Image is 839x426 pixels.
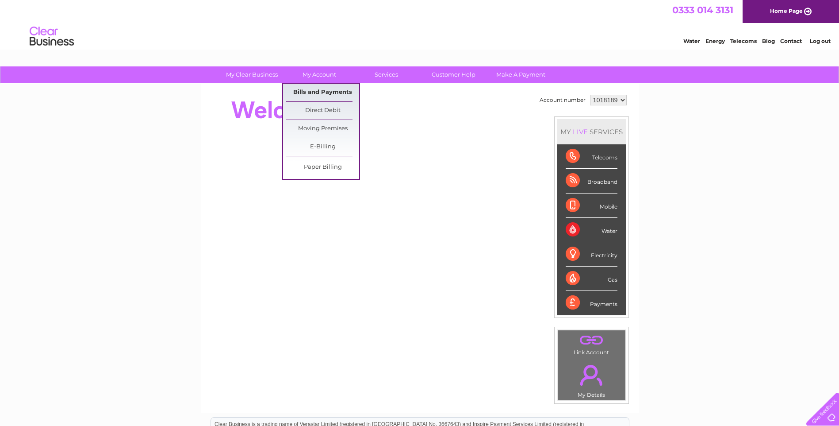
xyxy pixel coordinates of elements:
[566,194,617,218] div: Mobile
[566,218,617,242] div: Water
[417,66,490,83] a: Customer Help
[484,66,557,83] a: Make A Payment
[705,38,725,44] a: Energy
[557,330,626,358] td: Link Account
[29,23,74,50] img: logo.png
[672,4,733,15] a: 0333 014 3131
[566,242,617,267] div: Electricity
[683,38,700,44] a: Water
[286,102,359,120] a: Direct Debit
[211,5,629,43] div: Clear Business is a trading name of Verastar Limited (registered in [GEOGRAPHIC_DATA] No. 3667643...
[560,333,623,348] a: .
[286,120,359,138] a: Moving Premises
[730,38,757,44] a: Telecoms
[283,66,356,83] a: My Account
[762,38,775,44] a: Blog
[215,66,288,83] a: My Clear Business
[780,38,802,44] a: Contact
[571,128,590,136] div: LIVE
[557,119,626,144] div: MY SERVICES
[566,144,617,169] div: Telecoms
[566,169,617,193] div: Broadband
[286,159,359,176] a: Paper Billing
[810,38,831,44] a: Log out
[286,84,359,101] a: Bills and Payments
[566,291,617,315] div: Payments
[560,360,623,391] a: .
[537,93,588,108] td: Account number
[350,66,423,83] a: Services
[566,267,617,291] div: Gas
[286,138,359,156] a: E-Billing
[557,357,626,401] td: My Details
